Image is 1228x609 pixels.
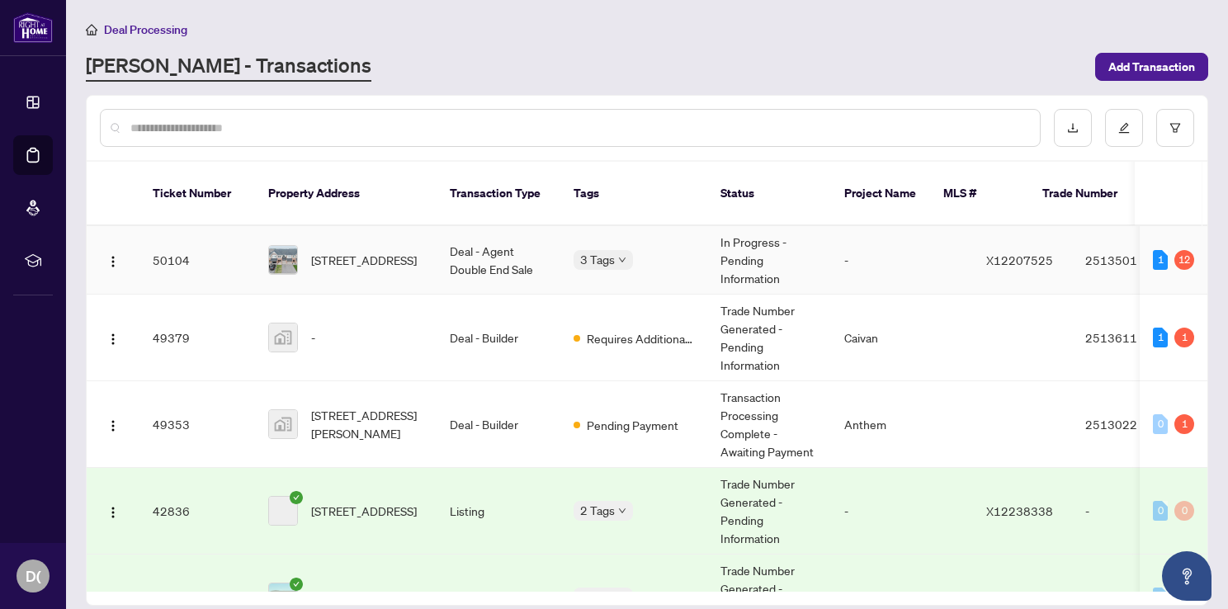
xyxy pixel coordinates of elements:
td: - [1072,468,1188,555]
a: [PERSON_NAME] - Transactions [86,52,371,82]
img: thumbnail-img [269,323,297,352]
div: 0 [1153,501,1168,521]
th: Ticket Number [139,162,255,226]
td: Anthem [831,381,973,468]
img: Logo [106,255,120,268]
div: 0 [1174,501,1194,521]
button: Open asap [1162,551,1211,601]
td: Caivan [831,295,973,381]
button: edit [1105,109,1143,147]
td: Trade Number Generated - Pending Information [707,468,831,555]
td: 42836 [139,468,255,555]
div: 12 [1174,250,1194,270]
td: 49379 [139,295,255,381]
img: Logo [106,506,120,519]
button: Logo [100,247,126,273]
span: Requires Additional Docs [587,329,694,347]
td: 2513022 [1072,381,1188,468]
span: [STREET_ADDRESS][PERSON_NAME] [311,406,423,442]
span: down [618,507,626,515]
span: 2 Tags [580,588,615,607]
td: Trade Number Generated - Pending Information [707,295,831,381]
span: X12246403 [986,590,1053,605]
th: Trade Number [1029,162,1145,226]
span: check-circle [290,578,303,591]
button: download [1054,109,1092,147]
span: Add Transaction [1108,54,1195,80]
span: home [86,24,97,35]
img: thumbnail-img [269,410,297,438]
img: Logo [106,333,120,346]
span: filter [1169,122,1181,134]
img: logo [13,12,53,43]
span: - [311,328,315,347]
button: Logo [100,411,126,437]
th: Tags [560,162,707,226]
th: Status [707,162,831,226]
button: Logo [100,324,126,351]
span: [STREET_ADDRESS] [311,251,417,269]
button: Logo [100,498,126,524]
td: Deal - Agent Double End Sale [437,226,560,295]
span: check-circle [290,491,303,504]
td: 2513611 [1072,295,1188,381]
div: 1 [1174,414,1194,434]
span: 3 Tags [580,250,615,269]
img: Logo [106,419,120,432]
div: 1 [1174,328,1194,347]
img: thumbnail-img [269,246,297,274]
td: Listing [437,468,560,555]
td: 50104 [139,226,255,295]
div: 1 [1153,250,1168,270]
th: Transaction Type [437,162,560,226]
span: X12207525 [986,253,1053,267]
td: - [831,468,973,555]
div: 0 [1153,588,1168,607]
td: 2513501 - NS [1072,226,1188,295]
span: [STREET_ADDRESS] [311,588,417,607]
div: 0 [1153,414,1168,434]
td: 49353 [139,381,255,468]
div: 1 [1153,328,1168,347]
button: filter [1156,109,1194,147]
span: Deal Processing [104,22,187,37]
span: [STREET_ADDRESS] [311,502,417,520]
td: Deal - Builder [437,295,560,381]
td: Transaction Processing Complete - Awaiting Payment [707,381,831,468]
span: X12238338 [986,503,1053,518]
span: down [618,256,626,264]
td: - [831,226,973,295]
button: Add Transaction [1095,53,1208,81]
span: 2 Tags [580,501,615,520]
span: edit [1118,122,1130,134]
span: download [1067,122,1079,134]
td: In Progress - Pending Information [707,226,831,295]
span: D( [26,564,41,588]
th: MLS # [930,162,1029,226]
th: Property Address [255,162,437,226]
td: Deal - Builder [437,381,560,468]
span: Pending Payment [587,416,678,434]
th: Project Name [831,162,930,226]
